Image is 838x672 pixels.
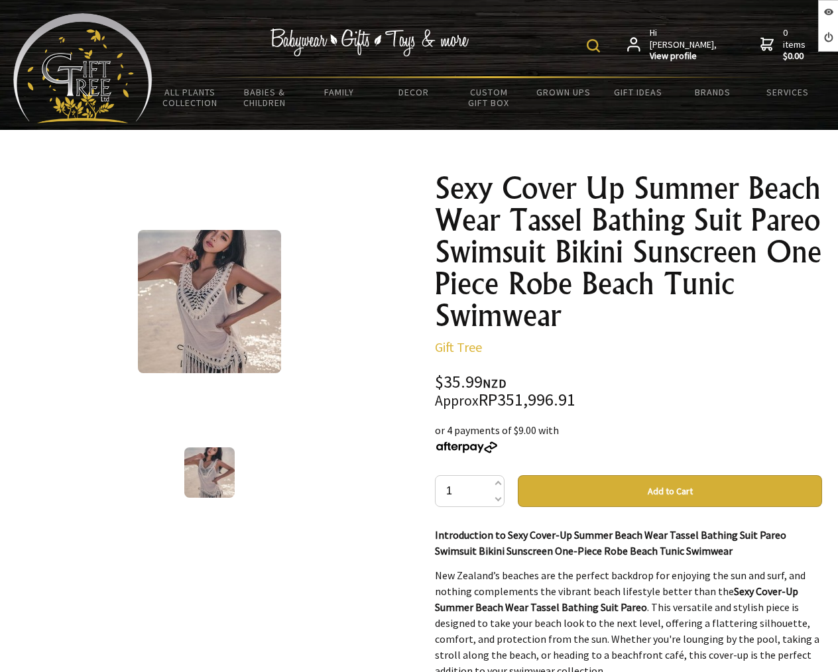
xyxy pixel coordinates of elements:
[451,78,526,117] a: Custom Gift Box
[435,422,822,454] div: or 4 payments of $9.00 with
[526,78,601,106] a: Grown Ups
[435,374,822,409] div: $35.99 RP351,996.91
[483,376,507,391] span: NZD
[13,13,152,123] img: Babyware - Gifts - Toys and more...
[760,27,808,62] a: 0 items$0.00
[435,392,479,410] small: Approx
[377,78,451,106] a: Decor
[518,475,822,507] button: Add to Cart
[227,78,302,117] a: Babies & Children
[435,172,822,331] h1: Sexy Cover Up Summer Beach Wear Tassel Bathing Suit Pareo Swimsuit Bikini Sunscreen One Piece Rob...
[152,78,227,117] a: All Plants Collection
[138,230,281,373] img: Sexy Cover Up Summer Beach Wear Tassel Bathing Suit Pareo Swimsuit Bikini Sunscreen One Piece Rob...
[435,528,786,557] strong: Introduction to Sexy Cover-Up Summer Beach Wear Tassel Bathing Suit Pareo Swimsuit Bikini Sunscre...
[650,27,718,62] span: Hi [PERSON_NAME],
[650,50,718,62] strong: View profile
[435,441,499,453] img: Afterpay
[435,585,798,614] strong: Sexy Cover-Up Summer Beach Wear Tassel Bathing Suit Pareo
[184,447,235,498] img: Sexy Cover Up Summer Beach Wear Tassel Bathing Suit Pareo Swimsuit Bikini Sunscreen One Piece Rob...
[270,28,469,56] img: Babywear - Gifts - Toys & more
[783,50,808,62] strong: $0.00
[587,39,600,52] img: product search
[783,27,808,62] span: 0 items
[676,78,750,106] a: Brands
[601,78,676,106] a: Gift Ideas
[302,78,377,106] a: Family
[435,339,482,355] a: Gift Tree
[750,78,825,106] a: Services
[627,27,718,62] a: Hi [PERSON_NAME],View profile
